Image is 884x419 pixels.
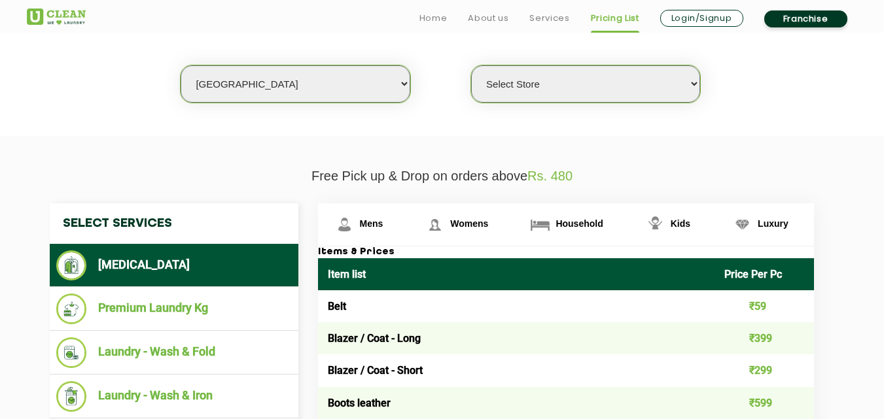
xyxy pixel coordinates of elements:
a: Login/Signup [660,10,743,27]
span: Kids [671,218,690,229]
img: Kids [644,213,667,236]
li: Laundry - Wash & Fold [56,337,292,368]
h4: Select Services [50,203,298,244]
p: Free Pick up & Drop on orders above [27,169,858,184]
img: Premium Laundry Kg [56,293,87,324]
th: Item list [318,258,715,290]
li: Laundry - Wash & Iron [56,381,292,412]
img: Dry Cleaning [56,250,87,280]
img: UClean Laundry and Dry Cleaning [27,8,86,25]
td: Boots leather [318,387,715,419]
td: Belt [318,290,715,322]
td: ₹299 [715,354,814,386]
th: Price Per Pc [715,258,814,290]
img: Laundry - Wash & Iron [56,381,87,412]
img: Laundry - Wash & Fold [56,337,87,368]
img: Household [529,213,552,236]
span: Household [556,218,603,229]
a: Home [419,10,448,26]
img: Womens [423,213,446,236]
a: Pricing List [591,10,639,26]
span: Mens [360,218,383,229]
td: ₹59 [715,290,814,322]
span: Luxury [758,218,788,229]
td: Blazer / Coat - Long [318,322,715,354]
li: Premium Laundry Kg [56,293,292,324]
img: Mens [333,213,356,236]
a: About us [468,10,508,26]
span: Womens [450,218,488,229]
h3: Items & Prices [318,246,814,258]
a: Franchise [764,10,847,27]
span: Rs. 480 [527,169,573,183]
td: Blazer / Coat - Short [318,354,715,386]
a: Services [529,10,569,26]
td: ₹399 [715,322,814,354]
img: Luxury [731,213,754,236]
li: [MEDICAL_DATA] [56,250,292,280]
td: ₹599 [715,387,814,419]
